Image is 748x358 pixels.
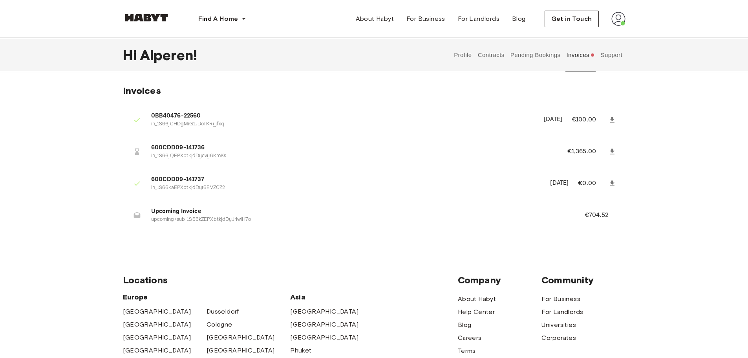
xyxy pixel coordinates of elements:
[512,14,526,24] span: Blog
[123,274,458,286] span: Locations
[458,274,541,286] span: Company
[550,179,569,188] p: [DATE]
[151,112,535,121] span: 0BB40476-22560
[151,121,535,128] p: in_1S66jCHDgMiG1JDoTKRyjfxq
[192,11,252,27] button: Find A Home
[458,333,482,343] a: Careers
[123,14,170,22] img: Habyt
[207,307,239,316] a: Dusseldorf
[567,147,607,156] p: €1,365.00
[406,14,445,24] span: For Business
[290,320,358,329] a: [GEOGRAPHIC_DATA]
[544,115,562,124] p: [DATE]
[506,11,532,27] a: Blog
[541,307,583,317] a: For Landlords
[458,320,472,330] a: Blog
[140,47,197,63] span: Alperen !
[572,115,607,125] p: €100.00
[151,207,566,216] span: Upcoming Invoice
[551,14,592,24] span: Get in Touch
[151,175,541,184] span: 600CDD09-141737
[585,211,619,220] p: €704.52
[356,14,394,24] span: About Habyt
[151,216,566,224] p: upcoming+sub_1S66kZEPXbtkjdDyJrlwlH7o
[565,38,596,72] button: Invoices
[458,346,476,356] a: Terms
[541,274,625,286] span: Community
[207,333,275,342] a: [GEOGRAPHIC_DATA]
[123,292,291,302] span: Europe
[349,11,400,27] a: About Habyt
[600,38,624,72] button: Support
[458,307,495,317] a: Help Center
[458,294,496,304] a: About Habyt
[578,179,606,188] p: €0.00
[541,333,576,343] a: Corporates
[452,11,506,27] a: For Landlords
[477,38,505,72] button: Contracts
[451,38,625,72] div: user profile tabs
[290,307,358,316] a: [GEOGRAPHIC_DATA]
[151,152,549,160] p: in_1S66jQEPXbtkjdDycvy6KmKs
[123,47,140,63] span: Hi
[290,333,358,342] a: [GEOGRAPHIC_DATA]
[151,143,549,152] span: 600CDD09-141736
[400,11,452,27] a: For Business
[509,38,561,72] button: Pending Bookings
[123,346,191,355] a: [GEOGRAPHIC_DATA]
[123,307,191,316] a: [GEOGRAPHIC_DATA]
[198,14,238,24] span: Find A Home
[541,294,580,304] a: For Business
[541,320,576,330] a: Universities
[123,85,161,96] span: Invoices
[545,11,599,27] button: Get in Touch
[611,12,625,26] img: avatar
[123,333,191,342] a: [GEOGRAPHIC_DATA]
[207,346,275,355] a: [GEOGRAPHIC_DATA]
[290,346,311,355] a: Phuket
[123,320,191,329] a: [GEOGRAPHIC_DATA]
[151,184,541,192] p: in_1S66kaEPXbtkjdDyr6EVZCZ2
[290,292,374,302] span: Asia
[458,14,499,24] span: For Landlords
[207,320,232,329] a: Cologne
[453,38,473,72] button: Profile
